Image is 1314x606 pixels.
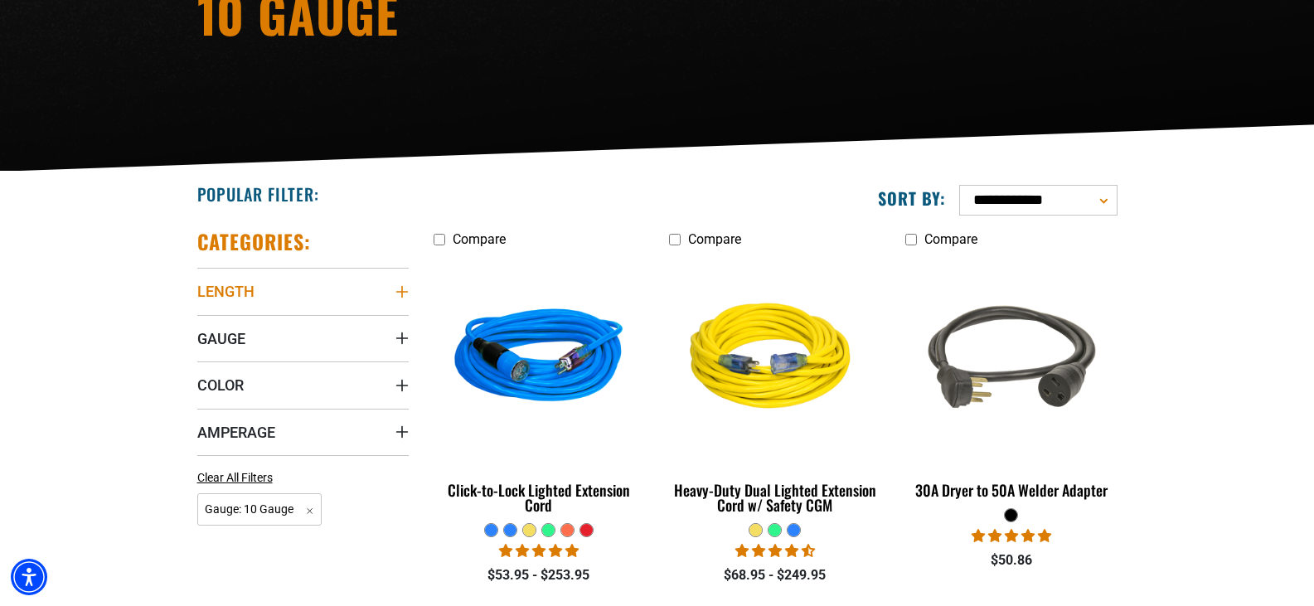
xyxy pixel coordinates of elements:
[905,550,1117,570] div: $50.86
[197,471,273,484] span: Clear All Filters
[197,493,322,526] span: Gauge: 10 Gauge
[11,559,47,595] div: Accessibility Menu
[669,482,880,512] div: Heavy-Duty Dual Lighted Extension Cord w/ Safety CGM
[735,543,815,559] span: 4.64 stars
[197,183,319,205] h2: Popular Filter:
[197,376,244,395] span: Color
[197,229,312,255] h2: Categories:
[499,543,579,559] span: 4.87 stars
[905,482,1117,497] div: 30A Dryer to 50A Welder Adapter
[669,565,880,585] div: $68.95 - $249.95
[197,361,409,408] summary: Color
[197,282,255,301] span: Length
[434,565,645,585] div: $53.95 - $253.95
[972,528,1051,544] span: 5.00 stars
[197,469,279,487] a: Clear All Filters
[669,255,880,522] a: yellow Heavy-Duty Dual Lighted Extension Cord w/ Safety CGM
[878,187,946,209] label: Sort by:
[924,231,977,247] span: Compare
[434,255,645,522] a: blue Click-to-Lock Lighted Extension Cord
[671,264,880,454] img: yellow
[905,255,1117,507] a: black 30A Dryer to 50A Welder Adapter
[197,501,322,516] a: Gauge: 10 Gauge
[434,264,643,454] img: blue
[688,231,741,247] span: Compare
[197,315,409,361] summary: Gauge
[453,231,506,247] span: Compare
[434,482,645,512] div: Click-to-Lock Lighted Extension Cord
[197,268,409,314] summary: Length
[197,329,245,348] span: Gauge
[197,409,409,455] summary: Amperage
[907,264,1116,454] img: black
[197,423,275,442] span: Amperage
